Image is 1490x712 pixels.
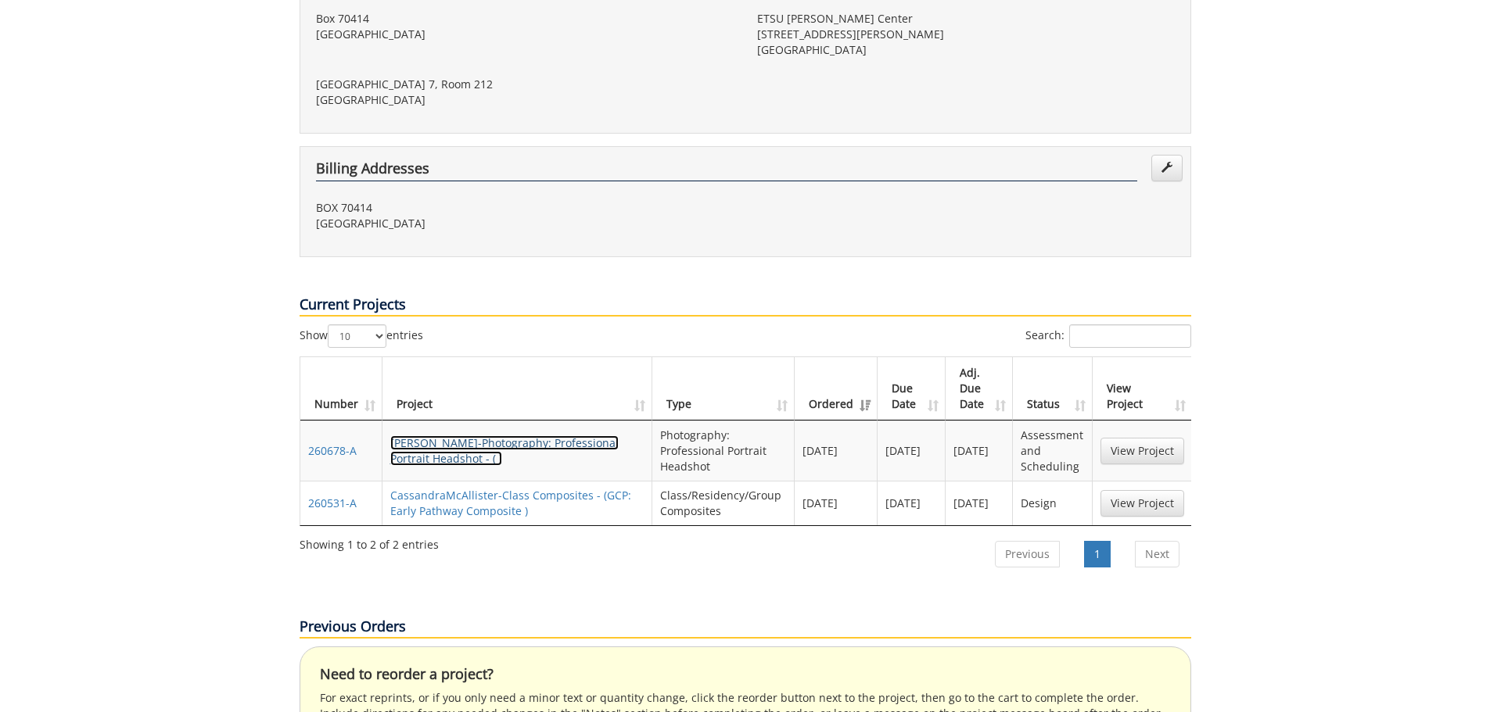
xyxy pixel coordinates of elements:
p: [GEOGRAPHIC_DATA] 7, Room 212 [316,77,734,92]
a: Next [1135,541,1179,567]
a: CassandraMcAllister-Class Composites - (GCP: Early Pathway Composite ) [390,488,631,518]
td: Assessment and Scheduling [1013,420,1092,481]
input: Search: [1069,324,1191,348]
h4: Billing Addresses [316,161,1137,181]
th: Number: activate to sort column ascending [300,357,382,420]
p: Previous Orders [300,617,1191,639]
td: Design [1013,481,1092,525]
td: [DATE] [946,481,1014,525]
td: Photography: Professional Portrait Headshot [652,420,795,481]
th: Type: activate to sort column ascending [652,357,795,420]
th: Ordered: activate to sort column ascending [795,357,878,420]
td: [DATE] [946,420,1014,481]
p: [STREET_ADDRESS][PERSON_NAME] [757,27,1175,42]
th: Project: activate to sort column ascending [382,357,652,420]
a: Edit Addresses [1151,155,1183,181]
label: Show entries [300,324,423,348]
td: [DATE] [878,481,946,525]
td: [DATE] [795,481,878,525]
p: [GEOGRAPHIC_DATA] [316,27,734,42]
p: Box 70414 [316,11,734,27]
th: Adj. Due Date: activate to sort column ascending [946,357,1014,420]
p: [GEOGRAPHIC_DATA] [316,92,734,108]
a: 260531-A [308,496,357,510]
th: View Project: activate to sort column ascending [1093,357,1192,420]
a: Previous [995,541,1060,567]
a: 260678-A [308,443,357,458]
p: BOX 70414 [316,200,734,216]
td: [DATE] [878,420,946,481]
a: 1 [1084,541,1111,567]
td: [DATE] [795,420,878,481]
td: Class/Residency/Group Composites [652,481,795,525]
p: [GEOGRAPHIC_DATA] [757,42,1175,58]
p: [GEOGRAPHIC_DATA] [316,216,734,231]
div: Showing 1 to 2 of 2 entries [300,531,439,553]
select: Showentries [328,324,386,348]
h4: Need to reorder a project? [320,667,1171,682]
p: Current Projects [300,295,1191,317]
p: ETSU [PERSON_NAME] Center [757,11,1175,27]
th: Due Date: activate to sort column ascending [878,357,946,420]
label: Search: [1025,324,1191,348]
a: View Project [1100,438,1184,464]
a: [PERSON_NAME]-Photography: Professional Portrait Headshot - ( ) [390,435,619,466]
a: View Project [1100,490,1184,517]
th: Status: activate to sort column ascending [1013,357,1092,420]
